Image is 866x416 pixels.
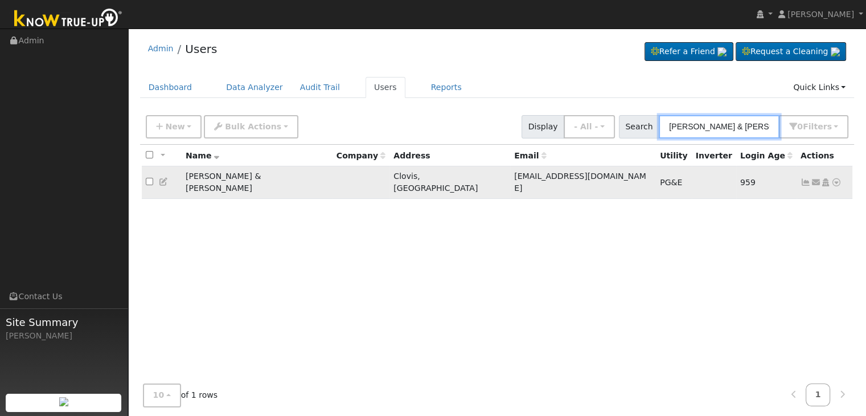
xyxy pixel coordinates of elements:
button: 10 [143,384,181,407]
button: Bulk Actions [204,115,298,138]
a: robtiadan4@yahoo.com [811,177,821,189]
a: 1 [806,384,831,406]
a: Reports [422,77,470,98]
img: retrieve [717,47,727,56]
img: retrieve [59,397,68,406]
span: Company name [336,151,385,160]
span: s [827,122,831,131]
a: Edit User [159,177,169,186]
img: Know True-Up [9,6,128,32]
div: Inverter [696,150,732,162]
img: retrieve [831,47,840,56]
span: 01/24/2023 5:13:08 PM [740,178,756,187]
button: - All - [564,115,615,138]
div: [PERSON_NAME] [6,330,122,342]
span: Bulk Actions [225,122,281,131]
td: [PERSON_NAME] & [PERSON_NAME] [182,166,333,199]
a: Other actions [831,177,842,189]
span: [PERSON_NAME] [787,10,854,19]
a: Admin [148,44,174,53]
div: Actions [801,150,848,162]
a: Quick Links [785,77,854,98]
span: Days since last login [740,151,793,160]
span: PG&E [660,178,682,187]
span: Search [619,115,659,138]
a: Show Graph [801,178,811,187]
span: Site Summary [6,315,122,330]
a: Dashboard [140,77,201,98]
input: Search [659,115,779,138]
span: Filter [803,122,832,131]
span: Email [514,151,546,160]
a: Users [185,42,217,56]
div: Utility [660,150,688,162]
a: Data Analyzer [217,77,292,98]
a: Audit Trail [292,77,348,98]
span: [EMAIL_ADDRESS][DOMAIN_NAME] [514,172,646,193]
button: 0Filters [779,115,848,138]
span: 10 [153,391,165,400]
span: Display [522,115,564,138]
a: Users [366,77,405,98]
span: of 1 rows [143,384,218,407]
span: Name [186,151,219,160]
a: Refer a Friend [645,42,733,62]
a: Request a Cleaning [736,42,846,62]
span: New [165,122,184,131]
div: Address [393,150,506,162]
button: New [146,115,202,138]
td: Clovis, [GEOGRAPHIC_DATA] [389,166,510,199]
a: Login As [820,178,831,187]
